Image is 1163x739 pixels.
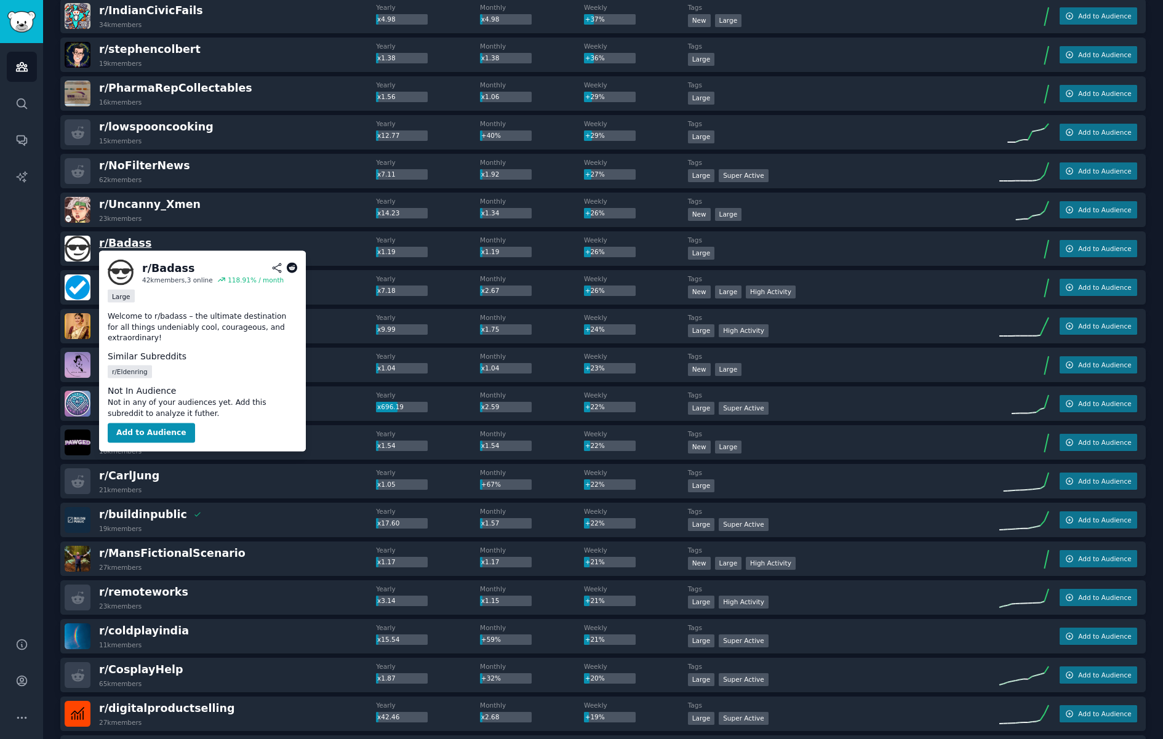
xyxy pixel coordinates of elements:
span: Add to Audience [1078,593,1131,602]
span: Add to Audience [1078,554,1131,563]
dt: Weekly [584,352,688,361]
div: High Activity [719,596,769,609]
span: +37% [585,15,605,23]
dt: Tags [688,313,999,322]
span: x4.98 [481,15,500,23]
span: x2.59 [481,403,500,410]
span: x2.68 [481,713,500,721]
img: GummySearch logo [7,11,36,33]
dt: Tags [688,468,999,477]
span: +29% [585,93,605,100]
button: Add to Audience [1060,85,1137,102]
dt: Not In Audience [108,385,297,397]
dt: Monthly [480,81,584,89]
span: r/ PharmaRepCollectables [99,82,252,94]
span: +26% [585,248,605,255]
dt: Tags [688,507,999,516]
div: New [688,14,711,27]
span: x1.19 [377,248,396,255]
dt: Tags [688,197,999,206]
button: Add to Audience [1060,46,1137,63]
dt: Yearly [376,623,480,632]
div: High Activity [746,286,796,298]
span: x1.56 [377,93,396,100]
span: Add to Audience [1078,477,1131,485]
dt: Tags [688,623,999,632]
button: Add to Audience [1060,279,1137,296]
span: +22% [585,481,605,488]
span: +22% [585,442,605,449]
button: Add to Audience [1060,395,1137,412]
dt: Monthly [480,507,584,516]
span: Add to Audience [1078,399,1131,408]
span: r/ lowspooncooking [99,121,214,133]
dt: Monthly [480,546,584,554]
dt: Weekly [584,236,688,244]
span: x1.04 [481,364,500,372]
dt: Weekly [584,3,688,12]
span: Add to Audience [1078,516,1131,524]
div: Large [688,479,715,492]
span: r/ buildinpublic [99,508,187,521]
img: coldplayindia [65,623,90,649]
dt: Tags [688,81,999,89]
div: 27k members [99,563,142,572]
span: x1.54 [481,442,500,449]
button: Add to Audience [1060,318,1137,335]
button: Add to Audience [108,423,195,443]
dt: Weekly [584,701,688,709]
button: Add to Audience [1060,240,1137,257]
dt: Weekly [584,42,688,50]
button: Add to Audience [1060,162,1137,180]
div: Large [108,290,135,303]
div: 34k members [99,20,142,29]
span: x1.75 [481,326,500,333]
div: New [688,208,711,221]
div: Large [688,130,715,143]
div: Large [688,596,715,609]
span: x2.67 [481,287,500,294]
dt: Monthly [480,274,584,283]
div: 42k members, 3 online [142,276,213,284]
div: New [688,557,711,570]
span: +59% [481,636,501,643]
span: Add to Audience [1078,89,1131,98]
img: Badass [65,236,90,262]
dt: Weekly [584,468,688,477]
span: r/ Uncanny_Xmen [99,198,201,210]
span: +26% [585,209,605,217]
div: Large [715,286,742,298]
dt: Monthly [480,236,584,244]
div: Super Active [719,673,769,686]
div: r/ Badass [142,260,194,276]
div: New [688,363,711,376]
span: +26% [585,287,605,294]
span: x14.23 [377,209,399,217]
span: Add to Audience [1078,283,1131,292]
span: Add to Audience [1078,244,1131,253]
dt: Monthly [480,429,584,438]
dt: Weekly [584,429,688,438]
span: +21% [585,558,605,565]
dt: Tags [688,236,999,244]
dt: Weekly [584,546,688,554]
div: 23k members [99,214,142,223]
span: +19% [585,713,605,721]
img: AsianObjects [65,352,90,378]
span: r/ remoteworks [99,586,188,598]
dt: Monthly [480,3,584,12]
span: Add to Audience [1078,206,1131,214]
span: x15.54 [377,636,399,643]
span: Add to Audience [1078,12,1131,20]
p: Welcome to r/badass – the ultimate destination for all things undeniably cool, courageous, and ex... [108,311,297,344]
span: x1.34 [481,209,500,217]
span: x1.87 [377,674,396,682]
span: r/ CosplayHelp [99,663,183,676]
div: Large [688,53,715,66]
span: +40% [481,132,501,139]
img: stephencolbert [65,42,90,68]
span: r/ MansFictionalScenario [99,547,246,559]
span: +22% [585,519,605,527]
span: Add to Audience [1078,128,1131,137]
span: x1.17 [481,558,500,565]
